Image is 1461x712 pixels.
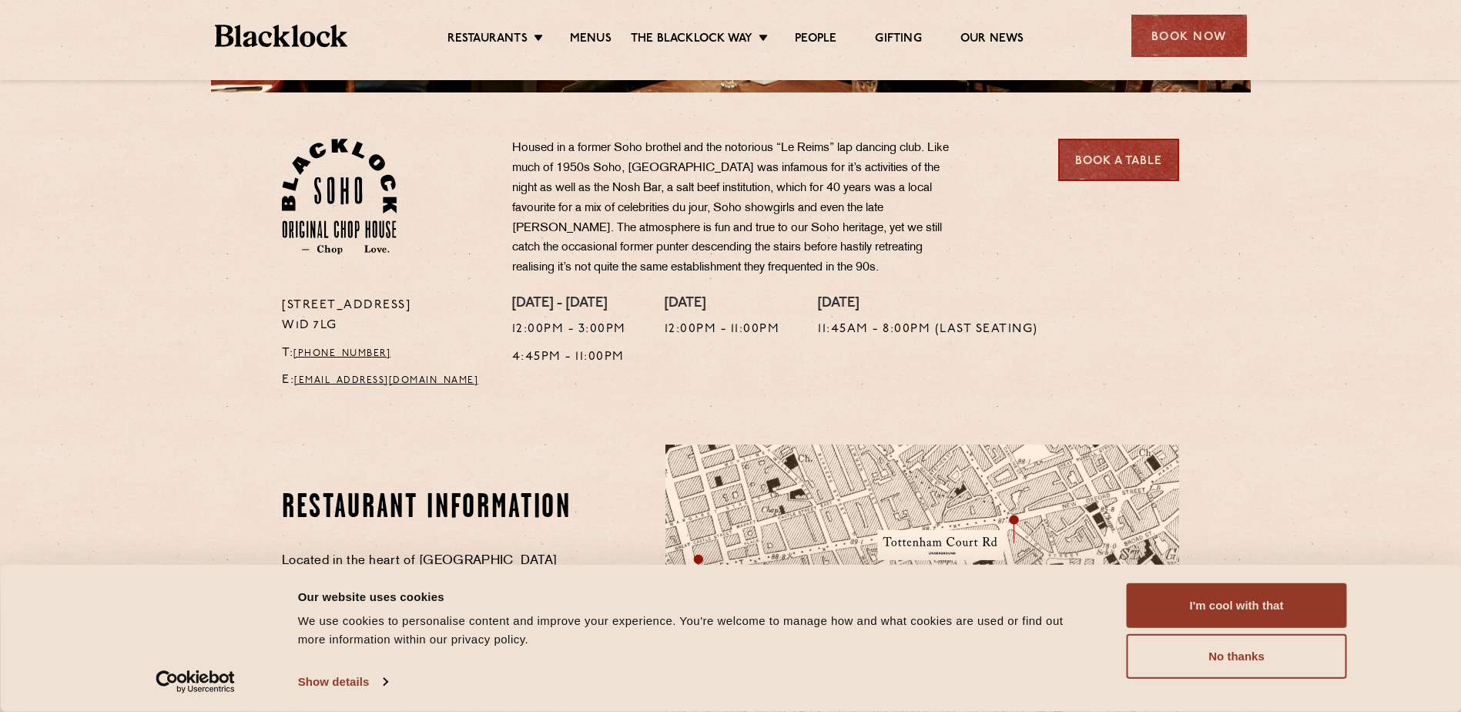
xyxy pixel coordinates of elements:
a: [EMAIL_ADDRESS][DOMAIN_NAME] [294,376,478,385]
a: People [795,32,836,49]
p: [STREET_ADDRESS] W1D 7LG [282,296,489,336]
img: Soho-stamp-default.svg [282,139,397,254]
h4: [DATE] [665,296,780,313]
p: 4:45pm - 11:00pm [512,348,626,368]
p: 12:00pm - 11:00pm [665,320,780,340]
img: BL_Textured_Logo-footer-cropped.svg [215,25,348,47]
div: Book Now [1131,15,1247,57]
a: Book a Table [1058,139,1179,181]
h2: Restaurant information [282,489,577,528]
a: Menus [570,32,612,49]
p: 11:45am - 8:00pm (Last seating) [818,320,1038,340]
button: I'm cool with that [1127,583,1347,628]
p: 12:00pm - 3:00pm [512,320,626,340]
p: T: [282,344,489,364]
a: Restaurants [447,32,528,49]
button: No thanks [1127,634,1347,679]
div: We use cookies to personalise content and improve your experience. You're welcome to manage how a... [298,612,1092,649]
p: Housed in a former Soho brothel and the notorious “Le Reims” lap dancing club. Like much of 1950s... [512,139,967,278]
a: [PHONE_NUMBER] [293,349,390,358]
a: Gifting [875,32,921,49]
div: Our website uses cookies [298,587,1092,606]
h4: [DATE] [818,296,1038,313]
a: Usercentrics Cookiebot - opens in a new window [128,670,263,694]
p: E: [282,371,489,391]
a: The Blacklock Way [631,32,752,49]
a: Show details [298,670,387,694]
a: Our News [960,32,1024,49]
h4: [DATE] - [DATE] [512,296,626,313]
p: Located in the heart of [GEOGRAPHIC_DATA] near many [GEOGRAPHIC_DATA] theatres with great transpo... [282,551,577,655]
